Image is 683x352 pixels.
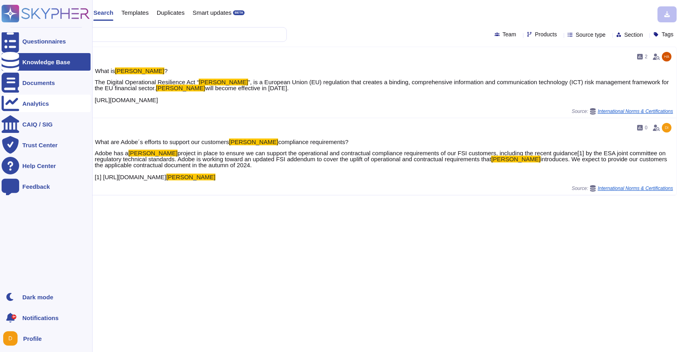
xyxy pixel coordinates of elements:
[535,32,557,37] span: Products
[22,142,57,148] div: Trust Center
[22,184,50,190] div: Feedback
[22,315,59,321] span: Notifications
[2,330,23,347] button: user
[22,101,49,107] div: Analytics
[12,314,16,319] div: 9+
[2,178,91,195] a: Feedback
[645,54,647,59] span: 2
[95,79,199,85] span: The Digital Operational Resilience Act “
[598,186,673,191] span: International Norms & Certifications
[95,150,665,162] span: project in place to ensure we can support the operational and contractual compliance requirements...
[95,67,115,74] span: What is
[645,125,647,130] span: 0
[661,32,673,37] span: Tags
[2,95,91,112] a: Analytics
[2,136,91,154] a: Trust Center
[156,85,205,91] mark: [PERSON_NAME]
[2,74,91,91] a: Documents
[22,80,55,86] div: Documents
[166,174,215,180] mark: [PERSON_NAME]
[95,150,128,156] span: Adobe has a
[22,38,66,44] div: Questionnaires
[115,67,164,74] mark: [PERSON_NAME]
[598,109,673,114] span: International Norms & Certifications
[95,85,288,103] span: will become effective in [DATE]. [URL][DOMAIN_NAME]
[662,123,671,132] img: user
[572,185,673,192] span: Source:
[278,138,348,145] span: compliance requirements?
[23,336,42,342] span: Profile
[193,10,232,16] span: Smart updates
[95,79,669,91] span: ”, is a European Union (EU) regulation that creates a binding, comprehensive information and comm...
[95,156,667,180] span: introduces. We expect to provide our customers the applicable contractual document in the autumn ...
[624,32,643,38] span: Section
[164,67,168,74] span: ?
[3,331,18,346] img: user
[2,32,91,50] a: Questionnaires
[2,157,91,174] a: Help Center
[22,121,53,127] div: CAIQ / SIG
[229,138,278,145] mark: [PERSON_NAME]
[233,10,245,15] div: BETA
[2,53,91,71] a: Knowledge Base
[503,32,516,37] span: Team
[128,150,178,156] mark: [PERSON_NAME]
[22,163,56,169] div: Help Center
[576,32,606,38] span: Source type
[22,294,53,300] div: Dark mode
[157,10,185,16] span: Duplicates
[32,28,278,42] input: Search a question or template...
[22,59,70,65] div: Knowledge Base
[95,138,229,145] span: What are Adobe´s efforts to support our customers
[572,108,673,115] span: Source:
[491,156,540,162] mark: [PERSON_NAME]
[121,10,148,16] span: Templates
[93,10,113,16] span: Search
[662,52,671,61] img: user
[199,79,248,85] mark: [PERSON_NAME]
[2,115,91,133] a: CAIQ / SIG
